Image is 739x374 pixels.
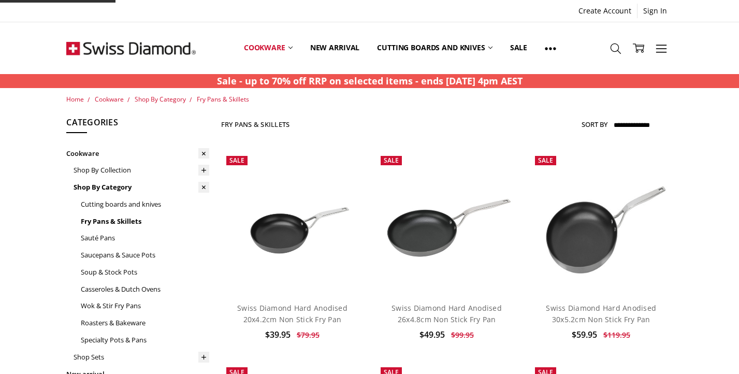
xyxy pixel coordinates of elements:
[419,329,445,340] span: $49.95
[221,175,364,270] img: Swiss Diamond Hard Anodised 20x4.2cm Non Stick Fry Pan
[572,329,597,340] span: $59.95
[297,330,320,340] span: $79.95
[546,303,656,324] a: Swiss Diamond Hard Anodised 30x5.2cm Non Stick Fry Pan
[392,303,502,324] a: Swiss Diamond Hard Anodised 26x4.8cm Non Stick Fry Pan
[81,196,209,213] a: Cutting boards and knives
[135,95,186,104] a: Shop By Category
[66,95,84,104] a: Home
[501,25,536,71] a: Sale
[536,25,565,71] a: Show All
[81,229,209,247] a: Sauté Pans
[375,175,518,270] img: Swiss Diamond Hard Anodised 26x4.8cm Non Stick Fry Pan
[221,151,364,294] a: Swiss Diamond Hard Anodised 20x4.2cm Non Stick Fry Pan
[235,25,301,71] a: Cookware
[81,332,209,349] a: Specialty Pots & Pans
[74,349,209,366] a: Shop Sets
[197,95,249,104] a: Fry Pans & Skillets
[384,156,399,165] span: Sale
[375,151,518,294] a: Swiss Diamond Hard Anodised 26x4.8cm Non Stick Fry Pan
[229,156,244,165] span: Sale
[66,22,196,74] img: Free Shipping On Every Order
[66,145,209,162] a: Cookware
[81,314,209,332] a: Roasters & Bakeware
[582,116,607,133] label: Sort By
[265,329,291,340] span: $39.95
[81,297,209,314] a: Wok & Stir Fry Pans
[451,330,474,340] span: $99.95
[217,75,523,87] strong: Sale - up to 70% off RRP on selected items - ends [DATE] 4pm AEST
[81,213,209,230] a: Fry Pans & Skillets
[81,247,209,264] a: Saucepans & Sauce Pots
[81,281,209,298] a: Casseroles & Dutch Ovens
[74,162,209,179] a: Shop By Collection
[74,179,209,196] a: Shop By Category
[637,4,673,18] a: Sign In
[530,151,673,294] img: Swiss Diamond Hard Anodised 30x5.2cm Non Stick Fry Pan
[573,4,637,18] a: Create Account
[538,156,553,165] span: Sale
[81,264,209,281] a: Soup & Stock Pots
[221,120,290,128] h1: Fry Pans & Skillets
[368,25,501,71] a: Cutting boards and knives
[237,303,347,324] a: Swiss Diamond Hard Anodised 20x4.2cm Non Stick Fry Pan
[301,25,368,71] a: New arrival
[95,95,124,104] a: Cookware
[66,116,209,134] h5: Categories
[603,330,630,340] span: $119.95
